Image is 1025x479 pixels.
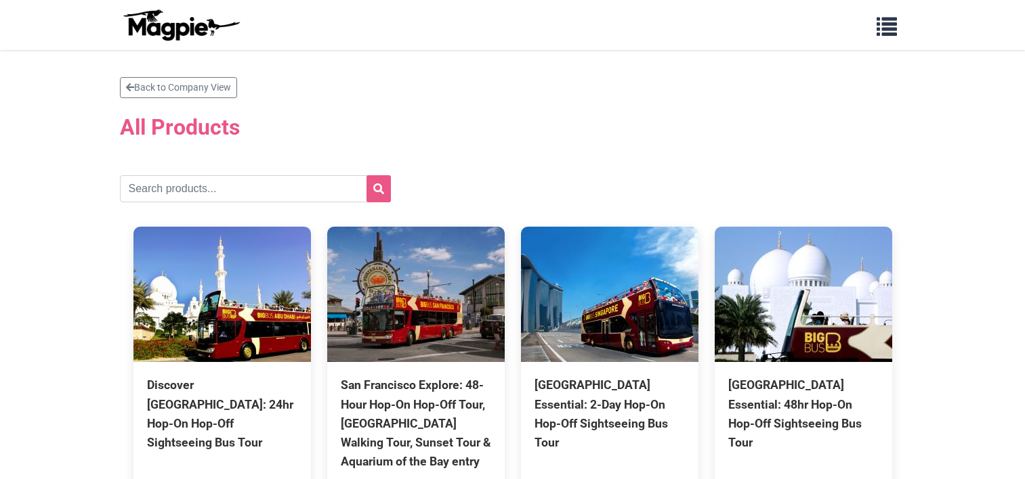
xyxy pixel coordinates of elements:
img: San Francisco Explore: 48-Hour Hop-On Hop-Off Tour, Chinatown Walking Tour, Sunset Tour & Aquariu... [327,227,505,362]
img: Discover Abu Dhabi: 24hr Hop-On Hop-Off Sightseeing Bus Tour [133,227,311,362]
img: Singapore Essential: 2-Day Hop-On Hop-Off Sightseeing Bus Tour [521,227,698,362]
a: Back to Company View [120,77,237,98]
div: [GEOGRAPHIC_DATA] Essential: 2-Day Hop-On Hop-Off Sightseeing Bus Tour [535,375,685,452]
div: [GEOGRAPHIC_DATA] Essential: 48hr Hop-On Hop-Off Sightseeing Bus Tour [728,375,879,452]
h2: All Products [120,106,906,148]
div: San Francisco Explore: 48-Hour Hop-On Hop-Off Tour, [GEOGRAPHIC_DATA] Walking Tour, Sunset Tour &... [341,375,491,471]
img: Abu Dhabi Essential: 48hr Hop-On Hop-Off Sightseeing Bus Tour [715,227,892,362]
img: logo-ab69f6fb50320c5b225c76a69d11143b.png [120,9,242,41]
div: Discover [GEOGRAPHIC_DATA]: 24hr Hop-On Hop-Off Sightseeing Bus Tour [147,375,297,452]
input: Search products... [120,175,391,202]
